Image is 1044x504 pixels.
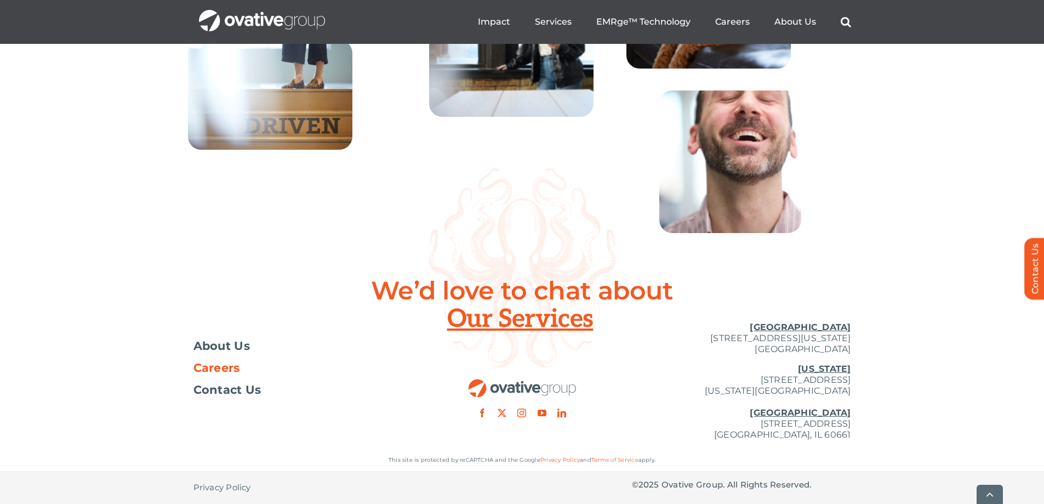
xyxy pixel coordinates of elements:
a: Careers [715,16,750,27]
a: OG_Full_horizontal_RGB [467,378,577,388]
span: 2025 [638,479,659,490]
a: Privacy Policy [193,471,251,504]
u: [US_STATE] [798,364,851,374]
a: Terms of Service [591,456,638,463]
a: Services [535,16,572,27]
a: instagram [517,409,526,417]
img: Home – Careers 3 [188,40,352,150]
a: facebook [478,409,487,417]
a: Contact Us [193,384,413,395]
img: Home – Careers 8 [659,90,802,233]
u: [GEOGRAPHIC_DATA] [750,407,851,418]
a: EMRge™ Technology [596,16,691,27]
span: Careers [193,363,240,373]
a: twitter [498,409,506,417]
a: Careers [193,363,413,373]
a: Impact [478,16,510,27]
span: About Us [193,341,250,352]
a: Privacy Policy [540,456,580,463]
a: youtube [538,409,546,417]
u: [GEOGRAPHIC_DATA] [750,322,851,332]
nav: Footer - Privacy Policy [193,471,413,504]
a: About Us [774,16,816,27]
a: linkedin [557,409,566,417]
span: Our Services [447,305,597,333]
a: About Us [193,341,413,352]
p: [STREET_ADDRESS] [US_STATE][GEOGRAPHIC_DATA] [STREET_ADDRESS] [GEOGRAPHIC_DATA], IL 60661 [632,364,851,440]
a: OG_Full_horizontal_WHT [199,9,325,19]
p: © Ovative Group. All Rights Reserved. [632,479,851,490]
span: Privacy Policy [193,482,251,493]
nav: Menu [478,4,851,39]
a: Search [841,16,851,27]
span: Contact Us [193,384,261,395]
p: This site is protected by reCAPTCHA and the Google and apply. [193,455,851,466]
nav: Footer Menu [193,341,413,395]
p: [STREET_ADDRESS][US_STATE] [GEOGRAPHIC_DATA] [632,322,851,355]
